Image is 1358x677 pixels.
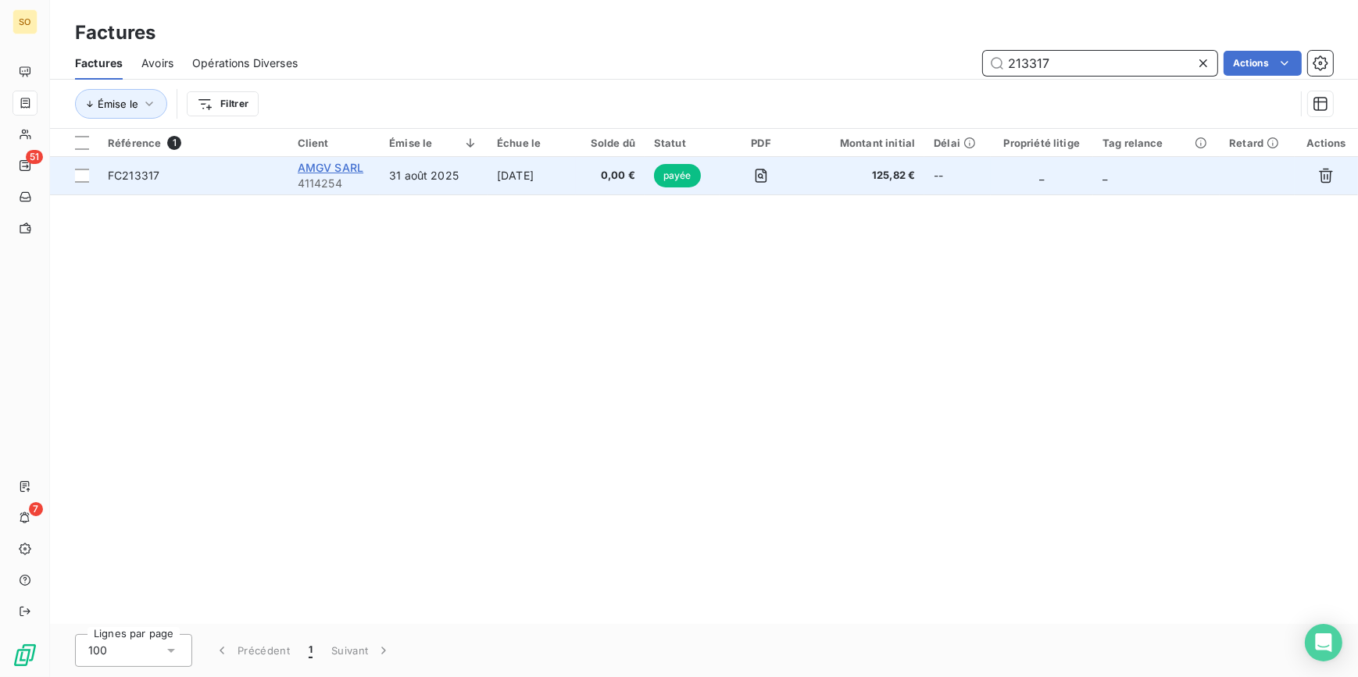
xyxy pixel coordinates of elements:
td: 31 août 2025 [380,157,488,194]
div: Montant initial [812,137,915,149]
span: Opérations Diverses [192,55,298,71]
button: Actions [1224,51,1302,76]
span: 51 [26,150,43,164]
div: Émise le [389,137,478,149]
div: Open Intercom Messenger [1305,624,1342,661]
div: Actions [1304,137,1349,149]
button: Précédent [205,634,299,667]
span: 1 [309,643,313,658]
button: Filtrer [187,91,259,116]
button: Suivant [322,634,401,667]
span: Avoirs [141,55,173,71]
div: Délai [934,137,981,149]
span: 100 [88,643,107,658]
span: 1 [167,136,181,150]
span: payée [654,164,701,187]
td: -- [924,157,990,194]
span: 7 [29,502,43,516]
span: Émise le [98,98,138,110]
div: Statut [654,137,710,149]
span: 125,82 € [812,168,915,184]
span: Factures [75,55,123,71]
td: [DATE] [488,157,576,194]
div: Solde dû [585,137,635,149]
div: Client [298,137,370,149]
img: Logo LeanPay [13,643,38,668]
span: 4114254 [298,176,370,191]
span: AMGV SARL [298,161,363,174]
span: Référence [108,137,161,149]
button: Émise le [75,89,167,119]
div: PDF [729,137,793,149]
div: Tag relance [1102,137,1210,149]
span: FC213317 [108,169,159,182]
div: Retard [1229,137,1285,149]
button: 1 [299,634,322,667]
span: 0,00 € [585,168,635,184]
div: SO [13,9,38,34]
div: Échue le [497,137,566,149]
span: _ [1039,169,1044,182]
span: _ [1102,169,1107,182]
div: Propriété litige [1000,137,1085,149]
h3: Factures [75,19,155,47]
input: Rechercher [983,51,1217,76]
